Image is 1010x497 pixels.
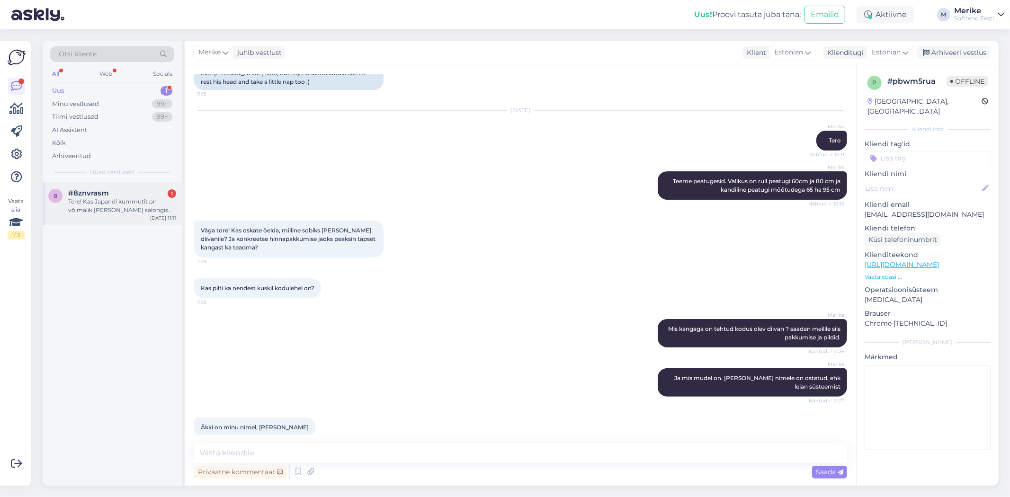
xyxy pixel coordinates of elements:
span: 11:15 [197,90,232,98]
div: [PERSON_NAME] [865,338,991,346]
div: Klient [743,48,766,58]
div: 99+ [152,112,172,122]
span: Merike [809,164,844,171]
span: Nähtud ✓ 11:27 [809,397,844,404]
p: Chrome [TECHNICAL_ID] [865,319,991,328]
span: Estonian [774,47,803,58]
p: Kliendi nimi [865,169,991,179]
span: Merike [809,311,844,319]
span: Merike [809,123,844,130]
div: Tiimi vestlused [52,112,98,122]
p: Märkmed [865,352,991,362]
div: Softrend Eesti [954,15,994,22]
div: Uus [52,86,64,96]
div: Minu vestlused [52,99,99,109]
div: Kõik [52,138,66,148]
p: Vaata edasi ... [865,273,991,281]
div: 1 [168,189,176,198]
span: Uued vestlused [90,168,134,177]
span: Nähtud ✓ 11:26 [809,348,844,355]
p: Klienditeekond [865,250,991,260]
span: Otsi kliente [59,49,97,59]
button: Emailid [804,6,845,24]
span: Offline [947,76,988,87]
p: Kliendi tag'id [865,139,991,149]
div: Kliendi info [865,125,991,133]
span: Estonian [872,47,901,58]
span: Saada [816,468,843,476]
p: Kliendi email [865,200,991,210]
span: 8 [54,192,57,199]
span: Ja mis mudel on. [PERSON_NAME] nimele on ostetud, ehk leian süsteemist [674,374,842,390]
div: # pbwm5rua [887,76,947,87]
div: [GEOGRAPHIC_DATA], [GEOGRAPHIC_DATA] [867,97,982,116]
a: MerikeSoftrend Eesti [954,7,1004,22]
span: p [873,79,877,86]
a: [URL][DOMAIN_NAME] [865,260,939,269]
div: Tere! Kas Japandi kummutit on võimalik [PERSON_NAME] salongis näha? [68,197,176,214]
div: juhib vestlust [233,48,282,58]
span: Nähtud ✓ 10:16 [808,200,844,207]
div: [DATE] 11:11 [150,214,176,222]
div: AI Assistent [52,125,87,135]
p: Operatsioonisüsteem [865,285,991,295]
input: Lisa tag [865,151,991,165]
div: Klienditugi [823,48,864,58]
span: Merike [198,47,221,58]
div: [DATE] [194,106,847,115]
div: All [50,68,61,80]
p: [EMAIL_ADDRESS][DOMAIN_NAME] [865,210,991,220]
div: 99+ [152,99,172,109]
div: Proovi tasuta juba täna: [694,9,801,20]
p: [MEDICAL_DATA] [865,295,991,305]
input: Lisa nimi [865,183,980,194]
p: Kliendi telefon [865,223,991,233]
div: Socials [151,68,174,80]
div: Privaatne kommentaar [194,466,286,479]
div: Web [98,68,115,80]
div: Arhiveeri vestlus [917,46,990,59]
img: Askly Logo [8,48,26,66]
div: Vaata siia [8,197,25,240]
div: Küsi telefoninumbrit [865,233,941,246]
div: 1 [161,86,172,96]
span: #8znvrasm [68,189,109,197]
span: Kas pilti ka nendest kuskil kodulehel on? [201,284,314,292]
span: Mis kangaga on tehtud kodus olev diivan ? saadan meilile siis pakkumise ja pildid. [668,325,842,341]
span: Nähtud ✓ 10:11 [809,151,844,158]
span: 11:15 [197,299,232,306]
div: M [937,8,950,21]
b: Uus! [694,10,712,19]
span: 11:15 [197,258,232,265]
span: Tere [829,137,840,144]
span: Merike [809,361,844,368]
div: Aktiivne [857,6,914,23]
div: Arhiveeritud [52,151,91,161]
p: Brauser [865,309,991,319]
div: 1 / 3 [8,231,25,240]
span: Äkki on minu nimel, [PERSON_NAME] [201,424,309,431]
span: Väga tore! Kas oskate öelda, milline sobiks [PERSON_NAME] diivanile? Ja konkreetse hinnapakkumise... [201,227,377,251]
span: Teeme peatugesid. Valikus on rull peatugi 60cm ja 80 cm ja kandiline peatugi mõõtudega 65 ha 95 cm [673,177,842,193]
div: Merike [954,7,994,15]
